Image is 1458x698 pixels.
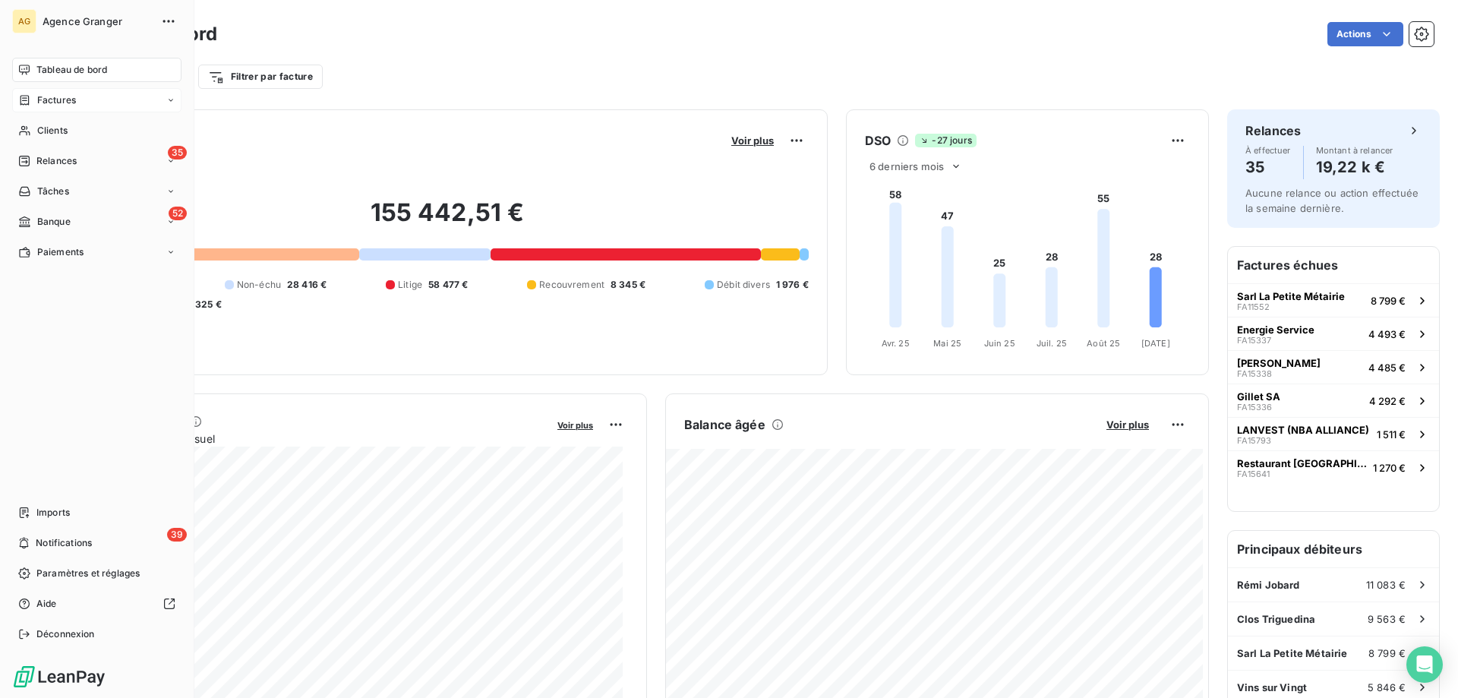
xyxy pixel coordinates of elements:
button: Filtrer par facture [198,65,323,89]
span: FA15338 [1237,369,1272,378]
button: Actions [1327,22,1403,46]
h4: 19,22 k € [1316,155,1393,179]
span: Notifications [36,536,92,550]
span: -27 jours [915,134,976,147]
tspan: Juin 25 [984,338,1015,349]
span: [PERSON_NAME] [1237,357,1321,369]
span: FA15336 [1237,403,1272,412]
span: Vins sur Vingt [1237,681,1307,693]
span: Tableau de bord [36,63,107,77]
button: [PERSON_NAME]FA153384 485 € [1228,350,1439,384]
button: LANVEST (NBA ALLIANCE)FA157931 511 € [1228,417,1439,450]
span: 39 [167,528,187,542]
span: LANVEST (NBA ALLIANCE) [1237,424,1369,436]
span: Voir plus [1106,418,1149,431]
span: Energie Service [1237,324,1314,336]
h6: Factures échues [1228,247,1439,283]
span: Gillet SA [1237,390,1280,403]
span: 8 799 € [1371,295,1406,307]
span: 4 485 € [1368,362,1406,374]
span: À effectuer [1245,146,1291,155]
span: 52 [169,207,187,220]
tspan: Avr. 25 [882,338,910,349]
span: Non-échu [237,278,281,292]
span: Relances [36,154,77,168]
span: Voir plus [731,134,774,147]
h2: 155 442,51 € [86,197,809,243]
a: Aide [12,592,181,616]
span: 6 derniers mois [869,160,944,172]
tspan: Juil. 25 [1037,338,1067,349]
span: 5 846 € [1368,681,1406,693]
span: 9 563 € [1368,613,1406,625]
span: Agence Granger [43,15,152,27]
span: Déconnexion [36,627,95,641]
span: Restaurant [GEOGRAPHIC_DATA] [1237,457,1367,469]
span: Aucune relance ou action effectuée la semaine dernière. [1245,187,1419,214]
span: 58 477 € [428,278,468,292]
span: 4 292 € [1369,395,1406,407]
button: Voir plus [727,134,778,147]
h6: DSO [865,131,891,150]
div: AG [12,9,36,33]
span: Clos Triguedina [1237,613,1315,625]
button: Voir plus [553,418,598,431]
button: Sarl La Petite MétairieFA115528 799 € [1228,283,1439,317]
span: Imports [36,506,70,520]
span: Litige [398,278,422,292]
span: FA15641 [1237,469,1270,478]
span: 1 511 € [1377,428,1406,441]
span: Banque [37,215,71,229]
span: Débit divers [717,278,770,292]
span: 8 799 € [1368,647,1406,659]
span: Tâches [37,185,69,198]
span: 4 493 € [1368,328,1406,340]
span: Sarl La Petite Métairie [1237,290,1345,302]
span: 11 083 € [1366,579,1406,591]
div: Open Intercom Messenger [1406,646,1443,683]
span: Paiements [37,245,84,259]
h4: 35 [1245,155,1291,179]
span: Sarl La Petite Métairie [1237,647,1347,659]
span: 1 270 € [1373,462,1406,474]
h6: Balance âgée [684,415,765,434]
span: -325 € [191,298,222,311]
span: 35 [168,146,187,159]
tspan: Août 25 [1087,338,1120,349]
button: Voir plus [1102,418,1153,431]
span: Voir plus [557,420,593,431]
tspan: Mai 25 [933,338,961,349]
button: Energie ServiceFA153374 493 € [1228,317,1439,350]
tspan: [DATE] [1141,338,1170,349]
span: Clients [37,124,68,137]
span: Montant à relancer [1316,146,1393,155]
span: 8 345 € [611,278,645,292]
span: Factures [37,93,76,107]
span: Paramètres et réglages [36,567,140,580]
h6: Relances [1245,122,1301,140]
span: 1 976 € [776,278,809,292]
span: FA15793 [1237,436,1271,445]
button: Restaurant [GEOGRAPHIC_DATA]FA156411 270 € [1228,450,1439,484]
span: Chiffre d'affaires mensuel [86,431,547,447]
span: Recouvrement [539,278,604,292]
h6: Principaux débiteurs [1228,531,1439,567]
span: Aide [36,597,57,611]
span: 28 416 € [287,278,327,292]
button: Gillet SAFA153364 292 € [1228,384,1439,417]
span: FA15337 [1237,336,1271,345]
img: Logo LeanPay [12,665,106,689]
span: Rémi Jobard [1237,579,1300,591]
span: FA11552 [1237,302,1270,311]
